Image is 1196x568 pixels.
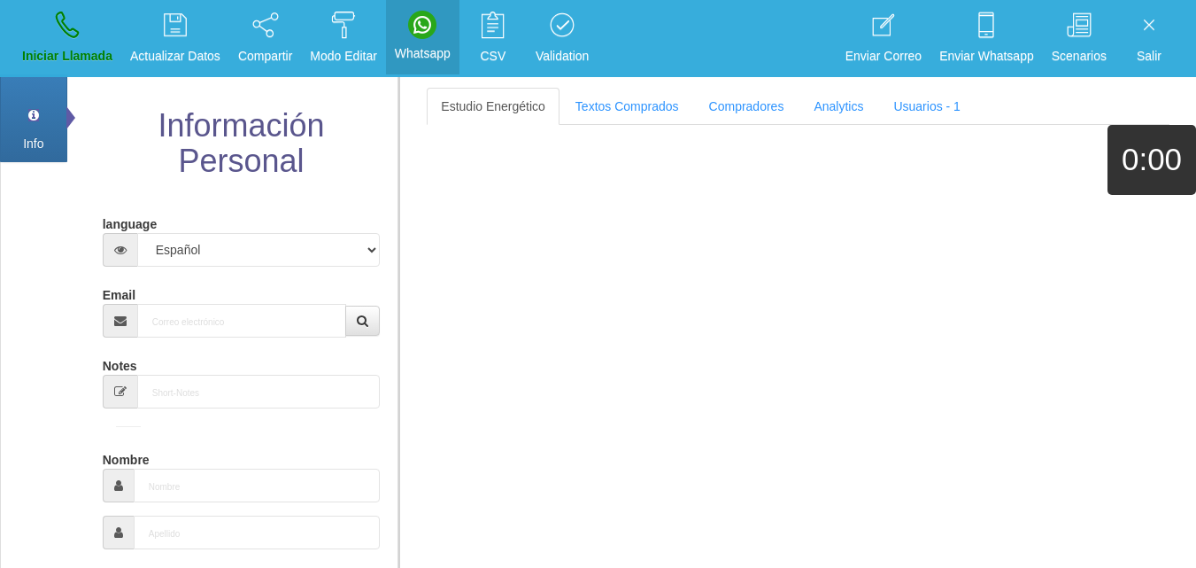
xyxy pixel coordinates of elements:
p: Actualizar Datos [130,46,220,66]
label: Nombre [103,445,150,469]
input: Correo electrónico [137,304,347,338]
p: CSV [468,46,518,66]
a: Enviar Whatsapp [933,5,1040,72]
label: Email [103,280,135,304]
p: Modo Editar [310,46,376,66]
p: Enviar Whatsapp [939,46,1034,66]
p: Whatsapp [395,43,451,64]
input: Apellido [134,516,381,549]
a: Scenarios [1046,5,1113,72]
label: Notes [103,351,137,375]
p: Scenarios [1052,46,1107,66]
a: Iniciar Llamada [16,5,119,72]
a: Whatsapp [389,5,457,69]
a: Salir [1118,5,1180,72]
a: Compradores [695,88,799,125]
h1: 0:00 [1107,143,1196,177]
a: Compartir [232,5,298,72]
a: Textos Comprados [561,88,693,125]
label: language [103,209,157,233]
a: Analytics [799,88,877,125]
a: Modo Editar [304,5,382,72]
a: CSV [462,5,524,72]
a: Actualizar Datos [124,5,227,72]
p: Iniciar Llamada [22,46,112,66]
p: Salir [1124,46,1174,66]
a: Estudio Energético [427,88,559,125]
h2: Información Personal [98,108,385,178]
a: Enviar Correo [839,5,928,72]
p: Compartir [238,46,292,66]
p: Validation [536,46,589,66]
input: Short-Notes [137,375,381,408]
a: Usuarios - 1 [879,88,974,125]
p: Enviar Correo [845,46,922,66]
a: Validation [529,5,595,72]
input: Nombre [134,469,381,502]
